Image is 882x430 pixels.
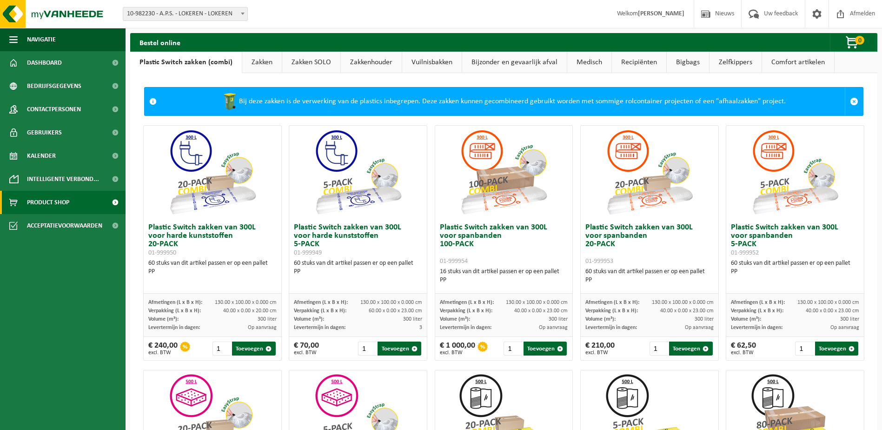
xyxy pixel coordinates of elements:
div: € 1 000,00 [440,342,475,356]
div: € 210,00 [585,342,615,356]
h3: Plastic Switch zakken van 300L voor spanbanden 5-PACK [731,223,859,257]
h2: Bestel online [130,33,190,51]
div: € 62,50 [731,342,756,356]
span: Acceptatievoorwaarden [27,214,102,237]
span: Levertermijn in dagen: [294,325,345,330]
img: 01-999952 [749,126,842,219]
a: Sluit melding [845,87,863,115]
div: 60 stuks van dit artikel passen er op een pallet [148,259,277,276]
span: 130.00 x 100.00 x 0.000 cm [797,300,859,305]
span: 0 [855,36,864,45]
div: PP [585,276,714,284]
button: Toevoegen [669,342,712,356]
span: excl. BTW [148,350,178,356]
h3: Plastic Switch zakken van 300L voor spanbanden 20-PACK [585,223,714,265]
span: Levertermijn in dagen: [585,325,637,330]
span: 40.00 x 0.00 x 23.00 cm [806,308,859,314]
img: 01-999953 [603,126,696,219]
span: Afmetingen (L x B x H): [585,300,639,305]
span: 01-999954 [440,258,468,265]
h3: Plastic Switch zakken van 300L voor harde kunststoffen 5-PACK [294,223,422,257]
span: Verpakking (L x B x H): [148,308,201,314]
button: Toevoegen [378,342,421,356]
span: Op aanvraag [539,325,568,330]
span: 40.00 x 0.00 x 23.00 cm [660,308,714,314]
button: Toevoegen [524,342,567,356]
span: Volume (m³): [148,316,179,322]
div: 60 stuks van dit artikel passen er op een pallet [294,259,422,276]
span: Volume (m³): [294,316,324,322]
div: PP [731,268,859,276]
span: Levertermijn in dagen: [440,325,491,330]
span: excl. BTW [731,350,756,356]
span: 40.00 x 0.00 x 23.00 cm [514,308,568,314]
span: 130.00 x 100.00 x 0.000 cm [506,300,568,305]
span: Op aanvraag [830,325,859,330]
span: Verpakking (L x B x H): [294,308,346,314]
span: Levertermijn in dagen: [731,325,783,330]
img: 01-999954 [457,126,550,219]
span: Levertermijn in dagen: [148,325,200,330]
iframe: chat widget [5,410,155,430]
button: Toevoegen [232,342,275,356]
h3: Plastic Switch zakken van 300L voor harde kunststoffen 20-PACK [148,223,277,257]
a: Comfort artikelen [762,52,834,73]
span: Dashboard [27,51,62,74]
a: Zakken SOLO [282,52,340,73]
span: Bedrijfsgegevens [27,74,81,98]
span: 01-999952 [731,249,759,256]
span: Volume (m³): [440,316,470,322]
span: excl. BTW [294,350,319,356]
a: Plastic Switch zakken (combi) [130,52,242,73]
span: Verpakking (L x B x H): [585,308,638,314]
span: Verpakking (L x B x H): [440,308,492,314]
input: 1 [650,342,668,356]
div: 60 stuks van dit artikel passen er op een pallet [585,268,714,284]
a: Recipiënten [612,52,666,73]
a: Zakkenhouder [341,52,402,73]
a: Vuilnisbakken [402,52,462,73]
a: Medisch [567,52,611,73]
a: Bijzonder en gevaarlijk afval [462,52,567,73]
input: 1 [504,342,522,356]
span: 130.00 x 100.00 x 0.000 cm [215,300,277,305]
span: Product Shop [27,191,69,214]
span: 01-999949 [294,249,322,256]
input: 1 [358,342,377,356]
span: Contactpersonen [27,98,81,121]
h3: Plastic Switch zakken van 300L voor spanbanden 100-PACK [440,223,568,265]
span: Intelligente verbond... [27,168,99,191]
span: Gebruikers [27,121,62,144]
input: 1 [795,342,814,356]
div: 16 stuks van dit artikel passen er op een pallet [440,268,568,284]
button: 0 [830,33,876,52]
div: PP [294,268,422,276]
span: 130.00 x 100.00 x 0.000 cm [360,300,422,305]
span: 3 [419,325,422,330]
span: Volume (m³): [585,316,616,322]
span: Afmetingen (L x B x H): [731,300,785,305]
div: € 240,00 [148,342,178,356]
img: WB-0240-HPE-GN-50.png [220,92,239,111]
span: 01-999953 [585,258,613,265]
span: 40.00 x 0.00 x 20.00 cm [223,308,277,314]
span: 10-982230 - A.P.S. - LOKEREN - LOKEREN [123,7,247,20]
a: Zakken [242,52,282,73]
span: 10-982230 - A.P.S. - LOKEREN - LOKEREN [123,7,248,21]
span: excl. BTW [440,350,475,356]
span: 300 liter [258,316,277,322]
button: Toevoegen [815,342,858,356]
div: Bij deze zakken is de verwerking van de plastics inbegrepen. Deze zakken kunnen gecombineerd gebr... [161,87,845,115]
span: Volume (m³): [731,316,761,322]
img: 01-999950 [166,126,259,219]
span: Navigatie [27,28,56,51]
input: 1 [212,342,231,356]
span: Op aanvraag [685,325,714,330]
strong: [PERSON_NAME] [638,10,684,17]
span: Afmetingen (L x B x H): [148,300,202,305]
span: Afmetingen (L x B x H): [440,300,494,305]
div: 60 stuks van dit artikel passen er op een pallet [731,259,859,276]
span: 300 liter [695,316,714,322]
span: Afmetingen (L x B x H): [294,300,348,305]
span: 130.00 x 100.00 x 0.000 cm [652,300,714,305]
